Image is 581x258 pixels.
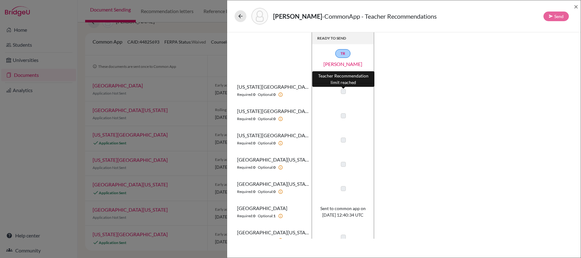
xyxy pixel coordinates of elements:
span: Required: [237,189,253,195]
span: [US_STATE][GEOGRAPHIC_DATA] [237,83,309,91]
span: [GEOGRAPHIC_DATA][US_STATE] [237,156,309,163]
span: [GEOGRAPHIC_DATA][US_STATE] [237,229,309,236]
b: 0 [273,189,276,195]
span: × [574,2,578,11]
span: Optional: [258,92,273,97]
span: Required: [237,140,253,146]
span: [GEOGRAPHIC_DATA][US_STATE] [237,180,309,188]
button: Close [574,3,578,10]
button: Send [543,12,569,21]
span: Optional: [258,189,273,195]
b: 0 [253,165,255,170]
span: Optional: [258,165,273,170]
b: 0 [253,92,255,97]
span: Sent to common app on [DATE] 12:40:34 UTC [320,205,366,218]
b: 0 [253,116,255,122]
span: Required: [237,237,253,243]
span: Optional: [258,140,273,146]
span: Required: [237,92,253,97]
b: 1 [273,213,276,219]
span: [US_STATE][GEOGRAPHIC_DATA] [237,107,309,115]
div: Teacher Recommendation limit reached [312,71,374,87]
span: - CommonApp - Teacher Recommendations [322,12,437,20]
b: 0 [273,140,276,146]
b: 0 [273,116,276,122]
span: Required: [237,165,253,170]
span: Optional: [258,116,273,122]
span: Optional: [258,213,273,219]
b: 0 [253,140,255,146]
strong: [PERSON_NAME] [273,12,322,20]
b: 0 [273,92,276,97]
b: 0 [253,237,255,243]
b: 0 [253,189,255,195]
a: TR [335,49,350,58]
b: 0 [273,165,276,170]
span: [US_STATE][GEOGRAPHIC_DATA] [237,132,309,139]
span: Required: [237,213,253,219]
b: 0 [273,237,276,243]
b: 0 [253,213,255,219]
span: [GEOGRAPHIC_DATA] [237,204,287,212]
span: Required: [237,116,253,122]
a: [PERSON_NAME] [312,60,374,68]
span: Optional: [258,237,273,243]
th: READY TO SEND [312,32,374,44]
